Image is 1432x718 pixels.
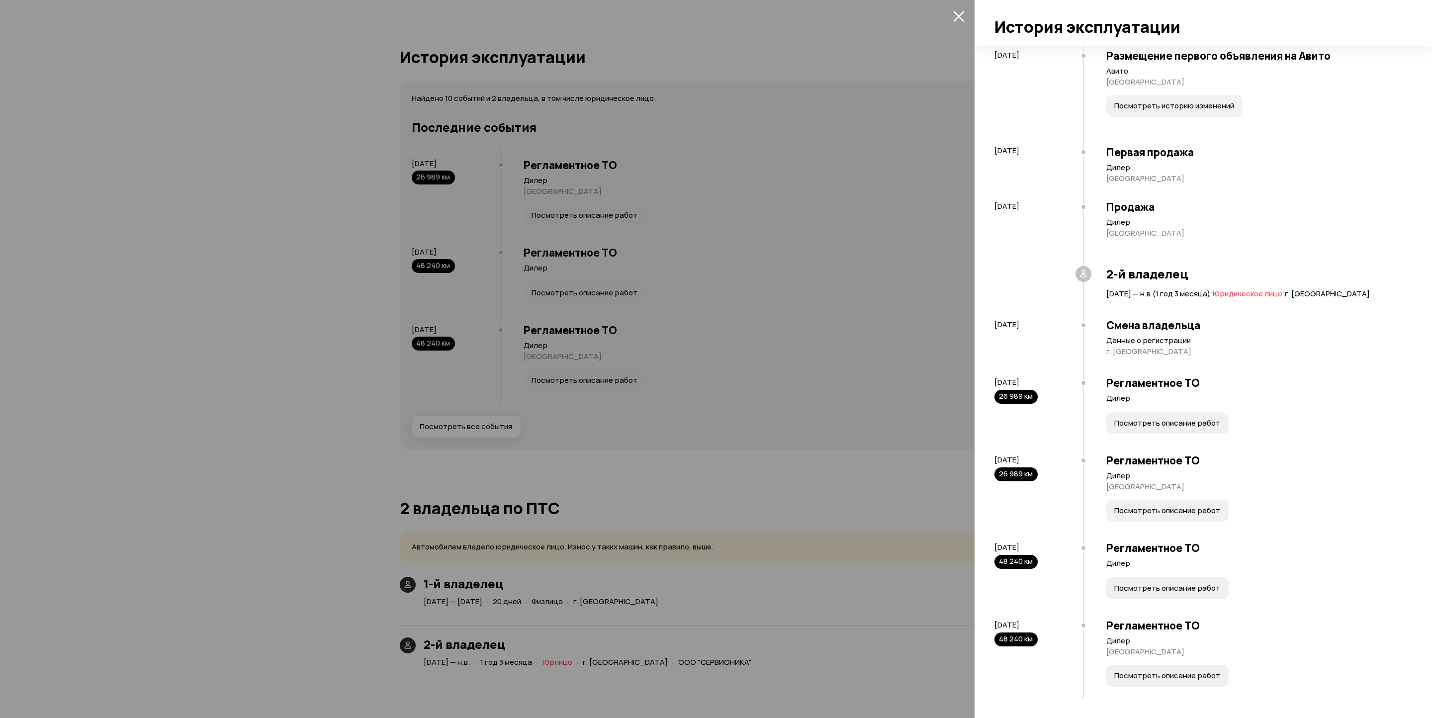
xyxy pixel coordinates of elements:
h3: Регламентное ТО [1106,541,1402,554]
p: [GEOGRAPHIC_DATA] [1106,482,1402,492]
span: [DATE] — н.в. ( 1 год 3 месяца ) [1106,288,1210,299]
h3: Размещение первого объявления на Авито [1106,49,1402,62]
h3: Регламентное ТО [1106,454,1402,467]
span: [DATE] [994,542,1019,552]
p: Дилер [1106,393,1402,403]
span: [DATE] [994,319,1019,330]
span: [DATE] [994,201,1019,211]
h3: Регламентное ТО [1106,376,1402,389]
button: Посмотреть описание работ [1106,412,1229,434]
div: 26 989 км [994,467,1038,481]
span: [DATE] [994,50,1019,60]
span: Юридическое лицо [1213,288,1282,299]
p: Данные о регистрации [1106,336,1402,346]
span: [DATE] [994,454,1019,465]
p: [GEOGRAPHIC_DATA] [1106,228,1402,238]
div: 26 989 км [994,390,1038,404]
p: [GEOGRAPHIC_DATA] [1106,174,1402,183]
button: Посмотреть историю изменений [1106,95,1243,117]
h3: Регламентное ТО [1106,619,1402,632]
p: Дилер [1106,558,1402,568]
p: [GEOGRAPHIC_DATA] [1106,647,1402,657]
h3: Первая продажа [1106,146,1402,159]
button: Посмотреть описание работ [1106,665,1229,687]
p: Авито [1106,66,1402,76]
span: [DATE] [994,620,1019,630]
p: Дилер [1106,636,1402,646]
span: · [1282,283,1285,300]
button: Посмотреть описание работ [1106,577,1229,599]
span: · [1210,283,1213,300]
span: Посмотреть описание работ [1114,671,1220,681]
p: Дилер [1106,163,1402,173]
span: Посмотреть описание работ [1114,583,1220,593]
h3: 2-й владелец [1106,267,1402,281]
h3: Продажа [1106,200,1402,213]
p: г. [GEOGRAPHIC_DATA] [1106,347,1402,357]
p: [GEOGRAPHIC_DATA] [1106,77,1402,87]
span: Посмотреть историю изменений [1114,101,1234,111]
button: закрыть [951,8,967,24]
button: Посмотреть описание работ [1106,500,1229,522]
div: 48 240 км [994,555,1038,569]
div: 48 240 км [994,632,1038,646]
span: [DATE] [994,145,1019,156]
span: Посмотреть описание работ [1114,506,1220,516]
span: [DATE] [994,377,1019,387]
p: Дилер [1106,471,1402,481]
span: Посмотреть описание работ [1114,418,1220,428]
span: г. [GEOGRAPHIC_DATA] [1285,288,1370,299]
h3: Смена владельца [1106,319,1402,332]
p: Дилер [1106,217,1402,227]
